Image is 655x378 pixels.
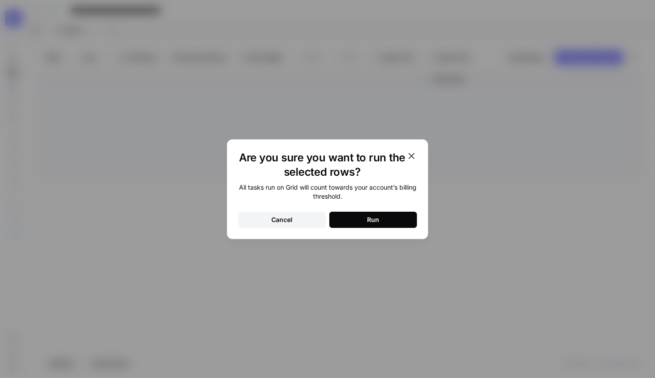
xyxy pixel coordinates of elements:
[367,215,379,224] div: Run
[238,212,326,228] button: Cancel
[271,215,292,224] div: Cancel
[238,151,406,179] h1: Are you sure you want to run the selected rows?
[238,183,417,201] div: All tasks run on Grid will count towards your account’s billing threshold.
[329,212,417,228] button: Run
